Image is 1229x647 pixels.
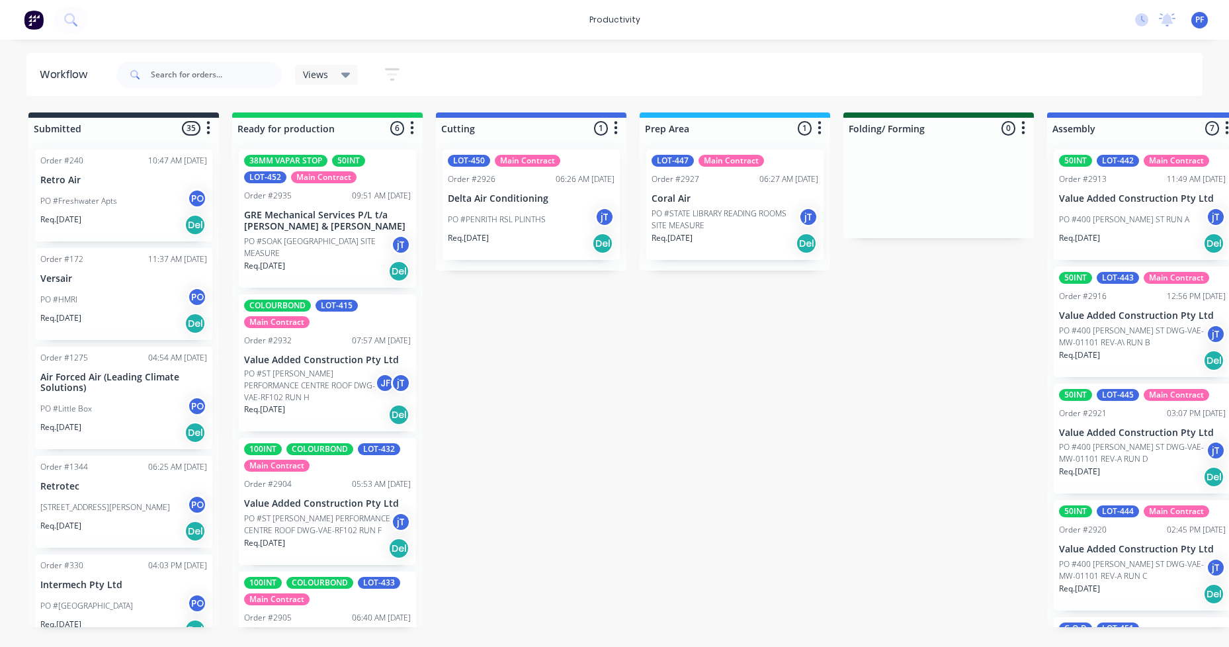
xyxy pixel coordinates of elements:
div: PO [187,495,207,515]
div: Main Contract [244,593,310,605]
div: Order #17211:37 AM [DATE]VersairPO #HMRIPOReq.[DATE]Del [35,248,212,340]
p: PO #STATE LIBRARY READING ROOMS SITE MEASURE [652,208,798,232]
p: Value Added Construction Pty Ltd [1059,310,1226,322]
div: Del [388,404,409,425]
div: LOT-450 [448,155,490,167]
div: 100INTCOLOURBONDLOT-432Main ContractOrder #290405:53 AM [DATE]Value Added Construction Pty LtdPO ... [239,438,416,565]
div: PO [187,287,207,307]
div: Order #2927 [652,173,699,185]
div: Order #1275 [40,352,88,364]
div: Order #2926 [448,173,495,185]
p: Value Added Construction Pty Ltd [1059,427,1226,439]
div: COLOURBONDLOT-415Main ContractOrder #293207:57 AM [DATE]Value Added Construction Pty LtdPO #ST [P... [239,294,416,432]
div: PO [187,189,207,208]
div: Order #2913 [1059,173,1107,185]
p: Delta Air Conditioning [448,193,614,204]
div: C-O-D [1059,623,1092,634]
div: LOT-450Main ContractOrder #292606:26 AM [DATE]Delta Air ConditioningPO #PENRITH RSL PLINTHSjTReq.... [443,150,620,260]
div: 50INT [1059,389,1092,401]
div: jT [1206,558,1226,578]
div: 04:03 PM [DATE] [148,560,207,572]
div: 100INT [244,443,282,455]
div: 05:53 AM [DATE] [352,478,411,490]
div: Del [388,261,409,282]
div: 38MM VAPAR STOP50INTLOT-452Main ContractOrder #293509:51 AM [DATE]GRE Mechanical Services P/L t/a... [239,150,416,288]
p: PO #400 [PERSON_NAME] ST RUN A [1059,214,1189,226]
p: PO #400 [PERSON_NAME] ST DWG-VAE-MW-01101 REV-A\ RUN B [1059,325,1206,349]
div: Del [185,313,206,334]
p: Value Added Construction Pty Ltd [1059,193,1226,204]
div: Order #2921 [1059,408,1107,419]
div: 50INT [332,155,365,167]
div: Del [185,422,206,443]
div: 11:49 AM [DATE] [1167,173,1226,185]
div: 10:47 AM [DATE] [148,155,207,167]
p: PO #400 [PERSON_NAME] ST DWG-VAE-MW-01101 REV-A RUN D [1059,441,1206,465]
div: 06:25 AM [DATE] [148,461,207,473]
div: COLOURBOND [244,300,311,312]
div: LOT-432 [358,443,400,455]
div: PO [187,396,207,416]
div: Order #2905 [244,612,292,624]
p: Retrotec [40,481,207,492]
p: Req. [DATE] [244,260,285,272]
div: Main Contract [1144,389,1209,401]
p: PO #HMRI [40,294,77,306]
div: Main Contract [1144,505,1209,517]
div: COLOURBOND [286,443,353,455]
div: jT [1206,441,1226,460]
p: Versair [40,273,207,284]
p: PO #[GEOGRAPHIC_DATA] [40,600,133,612]
div: Order #240 [40,155,83,167]
div: Del [1203,583,1224,605]
p: Air Forced Air (Leading Climate Solutions) [40,372,207,394]
div: Main Contract [244,316,310,328]
div: 100INT [244,577,282,589]
div: Order #172 [40,253,83,265]
div: Order #2920 [1059,524,1107,536]
div: Order #2916 [1059,290,1107,302]
div: Order #127504:54 AM [DATE]Air Forced Air (Leading Climate Solutions)PO #Little BoxPOReq.[DATE]Del [35,347,212,450]
img: Factory [24,10,44,30]
div: jT [391,512,411,532]
div: LOT-451 [1097,623,1139,634]
div: LOT-447 [652,155,694,167]
div: Del [1203,466,1224,488]
div: jT [1206,207,1226,227]
div: Del [796,233,817,254]
div: jT [595,207,614,227]
p: Value Added Construction Pty Ltd [244,355,411,366]
div: Order #2935 [244,190,292,202]
p: PO #PENRITH RSL PLINTHS [448,214,546,226]
input: Search for orders... [151,62,282,88]
p: Value Added Construction Pty Ltd [244,498,411,509]
p: PO #400 [PERSON_NAME] ST DWG-VAE-MW-01101 REV-A RUN C [1059,558,1206,582]
div: LOT-415 [316,300,358,312]
div: Del [592,233,613,254]
div: JF [375,373,395,393]
div: 02:45 PM [DATE] [1167,524,1226,536]
p: PO #ST [PERSON_NAME] PERFORMANCE CENTRE ROOF DWG-VAE-RF102 RUN F [244,513,391,537]
div: 50INT [1059,505,1092,517]
div: LOT-447Main ContractOrder #292706:27 AM [DATE]Coral AirPO #STATE LIBRARY READING ROOMS SITE MEASU... [646,150,824,260]
div: 03:07 PM [DATE] [1167,408,1226,419]
p: PO #SOAK [GEOGRAPHIC_DATA] SITE MEASURE [244,236,391,259]
div: Main Contract [495,155,560,167]
div: Order #2932 [244,335,292,347]
div: LOT-442 [1097,155,1139,167]
div: 50INT [1059,155,1092,167]
div: 12:56 PM [DATE] [1167,290,1226,302]
p: Req. [DATE] [244,404,285,415]
div: Del [185,619,206,640]
div: Order #134406:25 AM [DATE]Retrotec[STREET_ADDRESS][PERSON_NAME]POReq.[DATE]Del [35,456,212,548]
div: PO [187,593,207,613]
p: Req. [DATE] [40,214,81,226]
div: 06:26 AM [DATE] [556,173,614,185]
div: 06:27 AM [DATE] [759,173,818,185]
div: LOT-443 [1097,272,1139,284]
div: LOT-445 [1097,389,1139,401]
p: Req. [DATE] [1059,232,1100,244]
div: 04:54 AM [DATE] [148,352,207,364]
div: 09:51 AM [DATE] [352,190,411,202]
div: Del [185,214,206,236]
